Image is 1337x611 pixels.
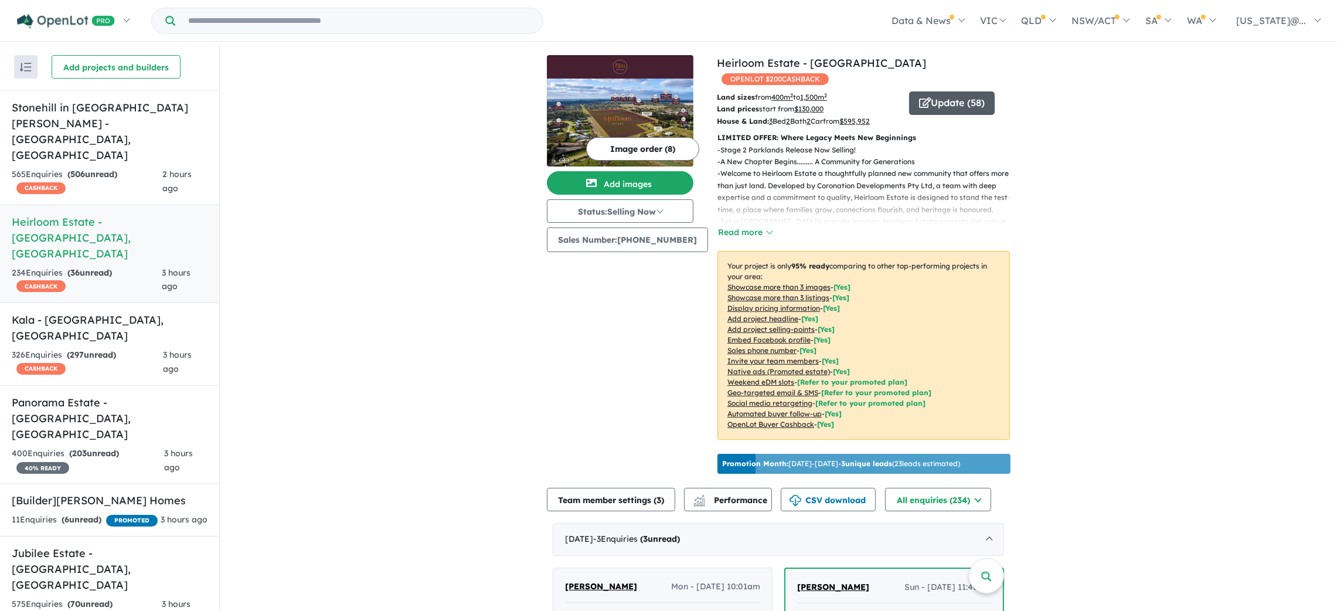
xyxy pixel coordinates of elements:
[818,325,835,334] span: [ Yes ]
[70,349,84,360] span: 297
[12,168,162,196] div: 565 Enquir ies
[163,349,192,374] span: 3 hours ago
[553,523,1004,556] div: [DATE]
[717,103,900,115] p: start from
[727,357,819,365] u: Invite your team members
[727,367,830,376] u: Native ads (Promoted estate)
[693,498,705,506] img: bar-chart.svg
[797,378,907,386] span: [Refer to your promoted plan]
[794,104,824,113] u: $ 130,000
[722,73,829,85] span: OPENLOT $ 200 CASHBACK
[565,581,637,592] span: [PERSON_NAME]
[727,293,829,302] u: Showcase more than 3 listings
[547,171,693,195] button: Add images
[909,91,995,115] button: Update (58)
[841,459,892,468] b: 3 unique leads
[70,267,80,278] span: 36
[12,100,207,163] h5: Stonehill in [GEOGRAPHIC_DATA][PERSON_NAME] - [GEOGRAPHIC_DATA] , [GEOGRAPHIC_DATA]
[717,132,1010,144] p: LIMITED OFFER: Where Legacy Meets New Beginnings
[12,266,162,294] div: 234 Enquir ies
[17,14,115,29] img: Openlot PRO Logo White
[824,92,827,99] sup: 2
[717,93,755,101] b: Land sizes
[67,349,116,360] strong: ( unread)
[640,534,680,544] strong: ( unread)
[593,534,680,544] span: - 3 Enquir ies
[797,582,869,592] span: [PERSON_NAME]
[695,495,767,505] span: Performance
[727,314,798,323] u: Add project headline
[717,117,769,125] b: House & Land:
[161,514,207,525] span: 3 hours ago
[814,335,831,344] span: [ Yes ]
[781,488,876,511] button: CSV download
[717,251,1010,440] p: Your project is only comparing to other top-performing projects in your area: - - - - - - - - - -...
[162,267,190,292] span: 3 hours ago
[904,581,991,595] span: Sun - [DATE] 11:40pm
[16,280,66,292] span: CASHBACK
[769,117,773,125] u: 3
[62,514,101,525] strong: ( unread)
[722,459,960,469] p: [DATE] - [DATE] - ( 23 leads estimated)
[790,92,793,99] sup: 2
[671,580,760,594] span: Mon - [DATE] 10:01am
[69,448,119,459] strong: ( unread)
[12,493,207,508] h5: [Builder] [PERSON_NAME] Homes
[717,116,900,127] p: Bed Bath Car from
[565,580,637,594] a: [PERSON_NAME]
[684,488,772,511] button: Performance
[727,304,820,313] u: Display pricing information
[717,91,900,103] p: from
[727,335,811,344] u: Embed Facebook profile
[12,312,207,344] h5: Kala - [GEOGRAPHIC_DATA] , [GEOGRAPHIC_DATA]
[16,462,69,474] span: 40 % READY
[834,283,850,291] span: [ Yes ]
[727,378,794,386] u: Weekend eDM slots
[67,267,112,278] strong: ( unread)
[12,447,164,475] div: 400 Enquir ies
[12,513,158,527] div: 11 Enquir ies
[727,420,814,429] u: OpenLot Buyer Cashback
[771,93,793,101] u: 400 m
[717,226,773,239] button: Read more
[67,599,113,609] strong: ( unread)
[547,228,708,252] button: Sales Number:[PHONE_NUMBER]
[833,367,850,376] span: [Yes]
[717,156,1019,168] p: - A New Chapter Begins......... A Community for Generations
[839,117,870,125] u: $ 595,952
[800,93,827,101] u: 1,500 m
[552,60,689,74] img: Heirloom Estate - Swan Hill Logo
[791,262,829,270] b: 95 % ready
[797,581,869,595] a: [PERSON_NAME]
[786,117,790,125] u: 2
[162,169,192,194] span: 2 hours ago
[727,325,815,334] u: Add project selling-points
[694,495,705,501] img: line-chart.svg
[790,495,801,507] img: download icon
[12,545,207,593] h5: Jubilee Estate - [GEOGRAPHIC_DATA] , [GEOGRAPHIC_DATA]
[547,79,693,167] img: Heirloom Estate - Swan Hill
[20,63,32,72] img: sort.svg
[178,8,540,33] input: Try estate name, suburb, builder or developer
[1236,15,1306,26] span: [US_STATE]@...
[106,515,158,527] span: PROMOTED
[164,448,193,473] span: 3 hours ago
[72,448,87,459] span: 203
[656,495,661,505] span: 3
[67,169,117,179] strong: ( unread)
[825,409,842,418] span: [Yes]
[817,420,834,429] span: [Yes]
[12,395,207,442] h5: Panorama Estate - [GEOGRAPHIC_DATA] , [GEOGRAPHIC_DATA]
[815,399,926,408] span: [Refer to your promoted plan]
[727,283,831,291] u: Showcase more than 3 images
[727,399,812,408] u: Social media retargeting
[64,514,69,525] span: 6
[823,304,840,313] span: [ Yes ]
[717,104,759,113] b: Land prices
[717,216,1019,264] p: - Set in [GEOGRAPHIC_DATA]’s premier location, Heirloom Estate presents the unique opportunity to...
[727,388,818,397] u: Geo-targeted email & SMS
[722,459,788,468] b: Promotion Month:
[717,144,1019,156] p: - Stage 2 Parklands Release Now Selling!
[717,168,1019,216] p: - Welcome to Heirloom Estate a thoughtfully planned new community that offers more than just land...
[807,117,811,125] u: 2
